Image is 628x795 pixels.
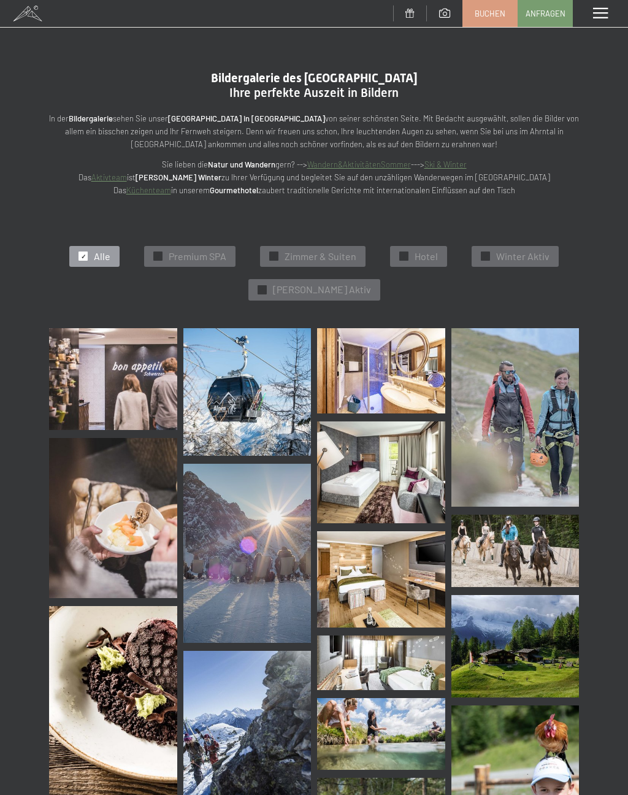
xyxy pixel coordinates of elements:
span: Premium SPA [169,250,226,263]
a: Anfragen [518,1,572,26]
span: [PERSON_NAME] Aktiv [273,283,371,296]
a: Küchenteam [126,185,171,195]
img: Bildergalerie [317,531,445,627]
img: Bildergalerie [451,515,580,586]
span: ✓ [259,285,264,294]
img: Bildergalerie [183,328,312,456]
span: Alle [94,250,110,263]
img: Bildergalerie [317,636,445,690]
img: Bildergalerie [49,328,177,431]
img: Bildergalerie [183,464,312,643]
span: Bildergalerie des [GEOGRAPHIC_DATA] [211,71,418,85]
strong: [GEOGRAPHIC_DATA] in [GEOGRAPHIC_DATA] [168,113,325,123]
a: Buchen [463,1,517,26]
span: Zimmer & Suiten [285,250,356,263]
img: Bildergalerie [317,328,445,413]
img: Bildergalerie [451,595,580,697]
span: Ihre perfekte Auszeit in Bildern [229,85,399,100]
span: Hotel [415,250,438,263]
span: ✓ [402,252,407,261]
strong: [PERSON_NAME] Winter [136,172,221,182]
img: Bildergalerie [317,698,445,770]
strong: Gourmethotel [210,185,258,195]
span: ✓ [483,252,488,261]
span: ✓ [81,252,86,261]
span: ✓ [156,252,161,261]
a: Aktivteam [91,172,127,182]
img: Bildergalerie [451,328,580,507]
img: Bildergalerie [317,421,445,524]
p: Sie lieben die gern? --> ---> Das ist zu Ihrer Verfügung und begleitet Sie auf den unzähligen Wan... [49,158,579,196]
p: In der sehen Sie unser von seiner schönsten Seite. Mit Bedacht ausgewählt, sollen die Bilder von ... [49,112,579,150]
strong: Natur und Wandern [208,159,275,169]
span: Anfragen [526,8,565,19]
span: Buchen [475,8,505,19]
strong: Bildergalerie [69,113,113,123]
span: ✓ [272,252,277,261]
a: Ski & Winter [424,159,467,169]
img: Bildergalerie [49,438,177,598]
span: Winter Aktiv [496,250,549,263]
a: Wandern&AktivitätenSommer [307,159,411,169]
